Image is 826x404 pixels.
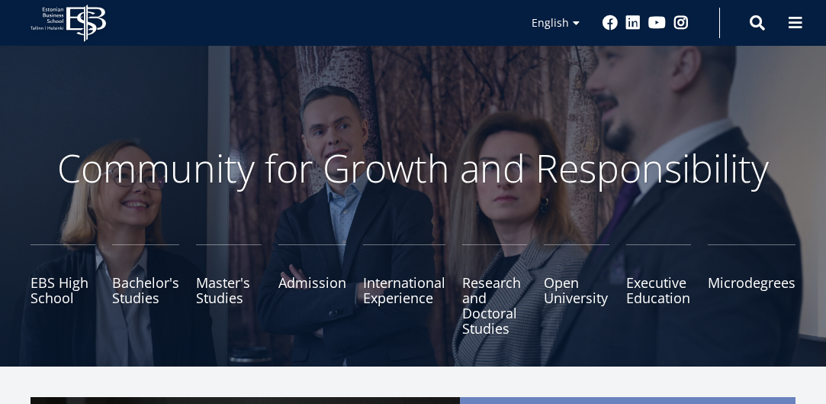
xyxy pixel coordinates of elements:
a: Linkedin [625,15,641,31]
a: Admission [278,244,346,336]
a: Microdegrees [708,244,795,336]
a: Executive Education [626,244,691,336]
a: EBS High School [31,244,95,336]
a: Open University [544,244,609,336]
a: Master's Studies [196,244,261,336]
a: Bachelor's Studies [112,244,179,336]
p: Community for Growth and Responsibility [31,145,795,191]
a: Instagram [673,15,689,31]
a: Research and Doctoral Studies [462,244,527,336]
a: Facebook [603,15,618,31]
a: International Experience [363,244,445,336]
a: Youtube [648,15,666,31]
